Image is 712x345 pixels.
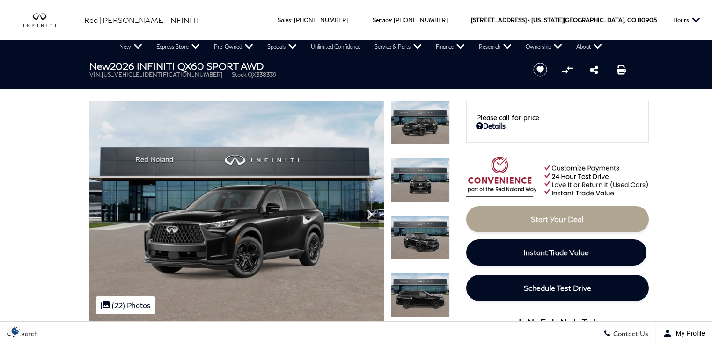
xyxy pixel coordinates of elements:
a: Finance [429,40,472,54]
a: Start Your Deal [466,206,649,232]
button: Open user profile menu [656,322,712,345]
a: [STREET_ADDRESS] • [US_STATE][GEOGRAPHIC_DATA], CO 80905 [471,16,657,23]
img: New 2026 MINERAL BLACK INFINITI SPORT AWD image 4 [391,273,450,317]
img: New 2026 MINERAL BLACK INFINITI SPORT AWD image 3 [391,216,450,260]
a: Service & Parts [367,40,429,54]
img: New 2026 MINERAL BLACK INFINITI SPORT AWD image 2 [391,158,450,202]
section: Click to Open Cookie Consent Modal [5,326,26,336]
span: Contact Us [611,330,648,338]
span: Instant Trade Value [523,248,589,257]
span: Schedule Test Drive [524,283,591,292]
div: (22) Photos [96,296,155,314]
a: infiniti [23,13,70,28]
img: New 2026 MINERAL BLACK INFINITI SPORT AWD image 1 [89,101,384,321]
a: Schedule Test Drive [466,275,649,301]
button: Save vehicle [530,62,551,77]
a: About [569,40,609,54]
span: Search [15,330,38,338]
a: New [112,40,149,54]
a: Research [472,40,519,54]
span: Start Your Deal [531,215,584,223]
a: Details [476,122,639,130]
a: [PHONE_NUMBER] [294,16,348,23]
span: Service [373,16,391,23]
img: INFINITI [23,13,70,28]
a: Express Store [149,40,207,54]
span: My Profile [672,330,705,337]
div: Next [360,201,379,229]
img: Opt-Out Icon [5,326,26,336]
a: Print this New 2026 INFINITI QX60 SPORT AWD [617,64,626,75]
a: Specials [260,40,304,54]
a: [PHONE_NUMBER] [394,16,448,23]
span: VIN: [89,71,102,78]
span: QX338339 [248,71,277,78]
a: Ownership [519,40,569,54]
a: Red [PERSON_NAME] INFINITI [84,14,199,26]
span: [US_VEHICLE_IDENTIFICATION_NUMBER] [102,71,222,78]
img: New 2026 MINERAL BLACK INFINITI SPORT AWD image 1 [391,101,450,145]
span: Red [PERSON_NAME] INFINITI [84,15,199,24]
span: Please call for price [476,113,539,122]
span: Stock: [232,71,248,78]
nav: Main Navigation [112,40,609,54]
a: Unlimited Confidence [304,40,367,54]
span: : [391,16,392,23]
a: Pre-Owned [207,40,260,54]
span: Sales [278,16,291,23]
button: Compare vehicle [560,63,574,77]
a: Share this New 2026 INFINITI QX60 SPORT AWD [590,64,598,75]
h1: 2026 INFINITI QX60 SPORT AWD [89,61,518,71]
span: : [291,16,293,23]
a: Instant Trade Value [466,239,646,266]
strong: New [89,60,110,72]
